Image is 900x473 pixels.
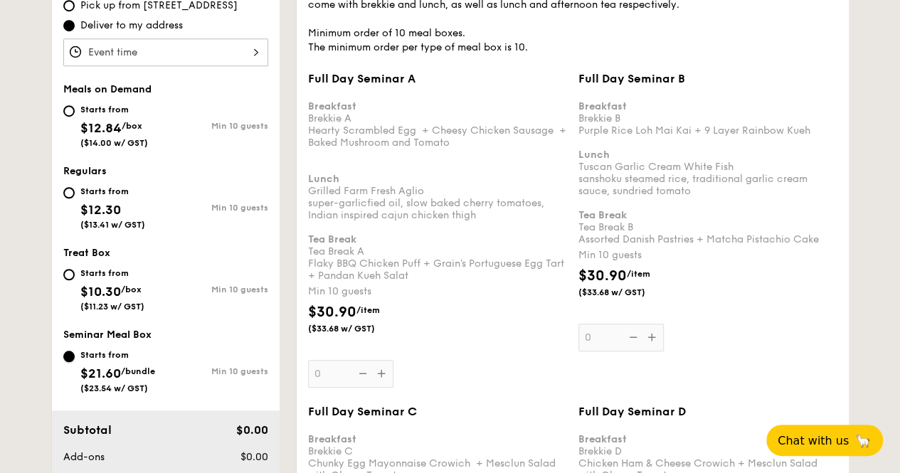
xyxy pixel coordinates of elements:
[308,323,405,334] span: ($33.68 w/ GST)
[63,165,107,177] span: Regulars
[308,405,417,418] span: Full Day Seminar C
[63,269,75,280] input: Starts from$10.30/box($11.23 w/ GST)Min 10 guests
[122,121,142,131] span: /box
[80,302,144,312] span: ($11.23 w/ GST)
[578,433,627,445] b: Breakfast
[80,18,183,33] span: Deliver to my address
[578,287,675,298] span: ($33.68 w/ GST)
[80,349,155,361] div: Starts from
[235,423,268,437] span: $0.00
[578,405,686,418] span: Full Day Seminar D
[63,83,152,95] span: Meals on Demand
[578,88,837,245] div: Brekkie B Purple Rice Loh Mai Kai + 9 Layer Rainbow Kueh Tuscan Garlic Cream White Fish sanshoku ...
[308,173,339,185] b: Lunch
[766,425,883,456] button: Chat with us🦙
[578,267,627,285] span: $30.90
[63,329,152,341] span: Seminar Meal Box
[80,383,148,393] span: ($23.54 w/ GST)
[166,121,268,131] div: Min 10 guests
[80,284,121,299] span: $10.30
[63,451,105,463] span: Add-ons
[166,366,268,376] div: Min 10 guests
[63,351,75,362] input: Starts from$21.60/bundle($23.54 w/ GST)Min 10 guests
[308,285,567,299] div: Min 10 guests
[308,304,356,321] span: $30.90
[578,72,685,85] span: Full Day Seminar B
[166,203,268,213] div: Min 10 guests
[578,209,627,221] b: Tea Break
[854,432,872,449] span: 🦙
[80,138,148,148] span: ($14.00 w/ GST)
[63,247,110,259] span: Treat Box
[80,366,121,381] span: $21.60
[80,104,148,115] div: Starts from
[80,202,121,218] span: $12.30
[778,434,849,447] span: Chat with us
[578,248,837,262] div: Min 10 guests
[308,233,356,245] b: Tea Break
[80,220,145,230] span: ($13.41 w/ GST)
[63,20,75,31] input: Deliver to my address
[121,366,155,376] span: /bundle
[308,72,415,85] span: Full Day Seminar A
[240,451,268,463] span: $0.00
[308,433,356,445] b: Breakfast
[627,269,650,279] span: /item
[356,305,380,315] span: /item
[80,267,144,279] div: Starts from
[166,285,268,294] div: Min 10 guests
[308,88,567,282] div: Brekkie A Hearty Scrambled Egg + Cheesy Chicken Sausage + Baked Mushroom and Tomato Grilled Farm ...
[63,38,268,66] input: Event time
[63,105,75,117] input: Starts from$12.84/box($14.00 w/ GST)Min 10 guests
[63,187,75,198] input: Starts from$12.30($13.41 w/ GST)Min 10 guests
[80,120,122,136] span: $12.84
[578,100,627,112] b: Breakfast
[80,186,145,197] div: Starts from
[63,423,112,437] span: Subtotal
[308,100,356,112] b: Breakfast
[121,285,142,294] span: /box
[578,149,610,161] b: Lunch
